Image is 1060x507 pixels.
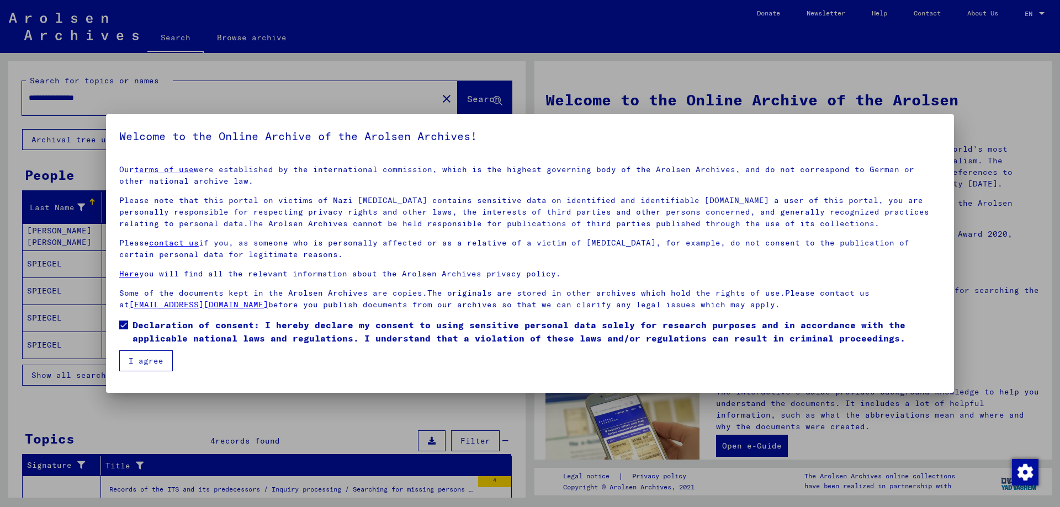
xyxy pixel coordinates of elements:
[119,237,941,260] p: Please if you, as someone who is personally affected or as a relative of a victim of [MEDICAL_DAT...
[119,269,139,279] a: Here
[134,164,194,174] a: terms of use
[1012,459,1038,485] img: Change consent
[119,268,941,280] p: you will find all the relevant information about the Arolsen Archives privacy policy.
[129,300,268,309] a: [EMAIL_ADDRESS][DOMAIN_NAME]
[119,164,941,187] p: Our were established by the international commission, which is the highest governing body of the ...
[149,238,199,248] a: contact us
[132,318,941,345] span: Declaration of consent: I hereby declare my consent to using sensitive personal data solely for r...
[119,195,941,230] p: Please note that this portal on victims of Nazi [MEDICAL_DATA] contains sensitive data on identif...
[119,127,941,145] h5: Welcome to the Online Archive of the Arolsen Archives!
[119,350,173,371] button: I agree
[119,287,941,311] p: Some of the documents kept in the Arolsen Archives are copies.The originals are stored in other a...
[1011,458,1038,485] div: Change consent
